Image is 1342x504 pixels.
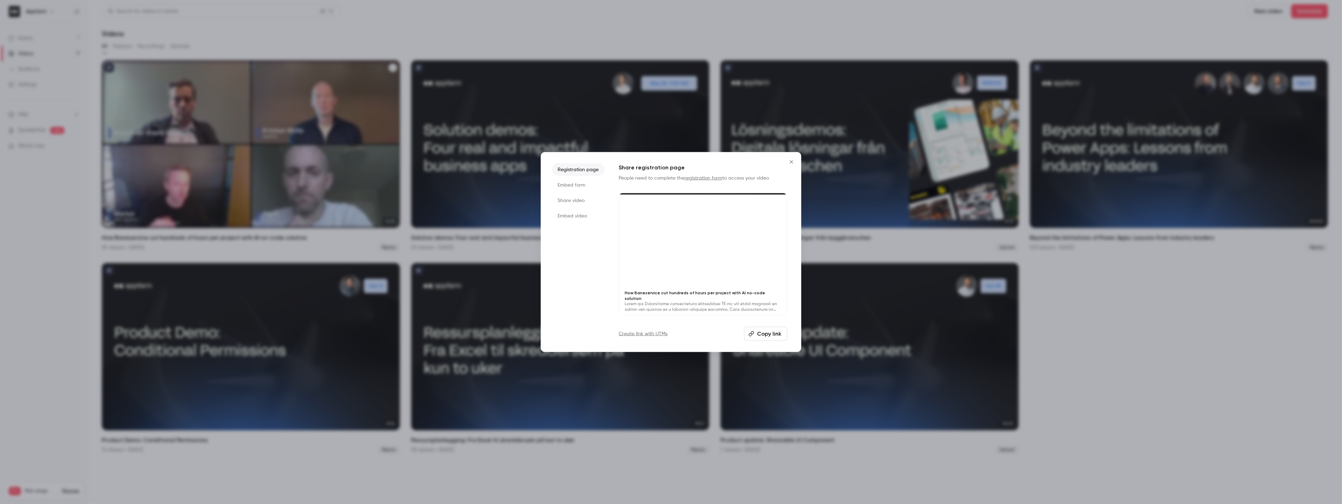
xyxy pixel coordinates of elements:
[625,301,781,313] p: Lorem ips Dolorsitame consectetura elitseddoei TE inc utl etdol magnaali en admin ven quisnos ex ...
[552,163,605,176] li: Registration page
[552,194,605,207] li: Share video
[625,290,781,301] p: How Baneservice cut hundreds of hours per project with AI no-code solution
[552,179,605,191] li: Embed form
[552,209,605,222] li: Embed video
[619,330,667,337] a: Create link with UTMs
[744,327,787,341] button: Copy link
[784,155,798,169] button: Close
[684,175,722,180] a: registration form
[619,193,787,316] a: How Baneservice cut hundreds of hours per project with AI no-code solutionLorem ips Dolorsitame c...
[619,163,787,172] h1: Share registration page
[619,174,787,181] p: People need to complete the to access your video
